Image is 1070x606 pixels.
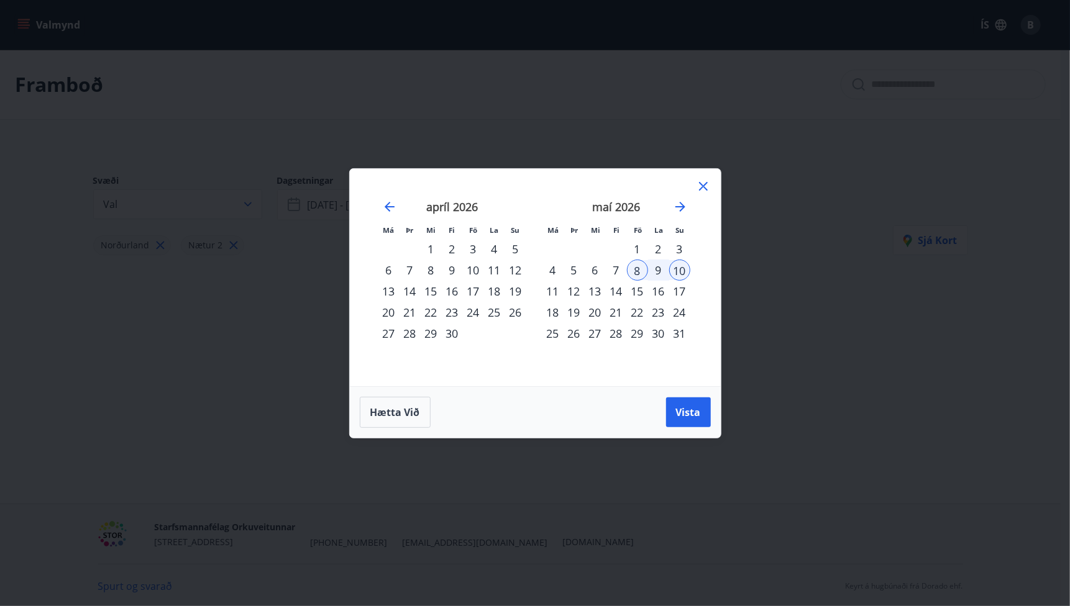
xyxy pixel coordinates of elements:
[484,260,505,281] div: 11
[400,302,421,323] div: 21
[426,199,478,214] strong: apríl 2026
[585,302,606,323] td: Choose miðvikudagur, 20. maí 2026 as your check-in date. It’s available.
[542,323,564,344] div: 25
[564,302,585,323] div: 19
[400,281,421,302] div: 14
[484,281,505,302] div: 18
[585,260,606,281] td: Choose miðvikudagur, 6. maí 2026 as your check-in date. It’s available.
[606,323,627,344] div: 28
[648,260,669,281] td: Selected. laugardagur, 9. maí 2026
[400,302,421,323] td: Choose þriðjudagur, 21. apríl 2026 as your check-in date. It’s available.
[542,260,564,281] div: 4
[669,323,690,344] div: 31
[400,281,421,302] td: Choose þriðjudagur, 14. apríl 2026 as your check-in date. It’s available.
[421,281,442,302] div: 15
[463,260,484,281] div: 10
[606,302,627,323] td: Choose fimmtudagur, 21. maí 2026 as your check-in date. It’s available.
[548,225,559,235] small: Má
[421,323,442,344] div: 29
[442,238,463,260] td: Choose fimmtudagur, 2. apríl 2026 as your check-in date. It’s available.
[627,260,648,281] div: 8
[449,225,455,235] small: Fi
[463,260,484,281] td: Choose föstudagur, 10. apríl 2026 as your check-in date. It’s available.
[406,225,414,235] small: Þr
[564,323,585,344] div: 26
[627,281,648,302] td: Choose föstudagur, 15. maí 2026 as your check-in date. It’s available.
[442,238,463,260] div: 2
[400,323,421,344] div: 28
[442,281,463,302] td: Choose fimmtudagur, 16. apríl 2026 as your check-in date. It’s available.
[484,238,505,260] td: Choose laugardagur, 4. apríl 2026 as your check-in date. It’s available.
[585,302,606,323] div: 20
[634,225,642,235] small: Fö
[370,405,420,419] span: Hætta við
[378,281,400,302] td: Choose mánudagur, 13. apríl 2026 as your check-in date. It’s available.
[627,323,648,344] td: Choose föstudagur, 29. maí 2026 as your check-in date. It’s available.
[591,225,600,235] small: Mi
[484,302,505,323] div: 25
[378,260,400,281] div: 6
[421,302,442,323] div: 22
[655,225,664,235] small: La
[564,302,585,323] td: Choose þriðjudagur, 19. maí 2026 as your check-in date. It’s available.
[669,281,690,302] td: Choose sunnudagur, 17. maí 2026 as your check-in date. It’s available.
[421,238,442,260] div: 1
[669,302,690,323] div: 24
[606,323,627,344] td: Choose fimmtudagur, 28. maí 2026 as your check-in date. It’s available.
[505,281,526,302] td: Choose sunnudagur, 19. apríl 2026 as your check-in date. It’s available.
[442,302,463,323] div: 23
[378,323,400,344] div: 27
[673,199,688,214] div: Move forward to switch to the next month.
[421,260,442,281] td: Choose miðvikudagur, 8. apríl 2026 as your check-in date. It’s available.
[669,260,690,281] div: 10
[505,238,526,260] div: 5
[542,302,564,323] td: Choose mánudagur, 18. maí 2026 as your check-in date. It’s available.
[564,260,585,281] div: 5
[505,281,526,302] div: 19
[585,260,606,281] div: 6
[505,260,526,281] td: Choose sunnudagur, 12. apríl 2026 as your check-in date. It’s available.
[627,281,648,302] div: 15
[442,281,463,302] div: 16
[648,281,669,302] div: 16
[542,281,564,302] td: Choose mánudagur, 11. maí 2026 as your check-in date. It’s available.
[564,281,585,302] div: 12
[606,302,627,323] div: 21
[585,323,606,344] td: Choose miðvikudagur, 27. maí 2026 as your check-in date. It’s available.
[421,323,442,344] td: Choose miðvikudagur, 29. apríl 2026 as your check-in date. It’s available.
[648,238,669,260] td: Choose laugardagur, 2. maí 2026 as your check-in date. It’s available.
[463,302,484,323] div: 24
[627,238,648,260] td: Choose föstudagur, 1. maí 2026 as your check-in date. It’s available.
[378,323,400,344] td: Choose mánudagur, 27. apríl 2026 as your check-in date. It’s available.
[463,238,484,260] td: Choose föstudagur, 3. apríl 2026 as your check-in date. It’s available.
[400,260,421,281] td: Choose þriðjudagur, 7. apríl 2026 as your check-in date. It’s available.
[648,238,669,260] div: 2
[571,225,578,235] small: Þr
[648,302,669,323] td: Choose laugardagur, 23. maí 2026 as your check-in date. It’s available.
[484,281,505,302] td: Choose laugardagur, 18. apríl 2026 as your check-in date. It’s available.
[378,302,400,323] div: 20
[676,225,685,235] small: Su
[542,260,564,281] td: Choose mánudagur, 4. maí 2026 as your check-in date. It’s available.
[542,281,564,302] div: 11
[442,260,463,281] td: Choose fimmtudagur, 9. apríl 2026 as your check-in date. It’s available.
[648,323,669,344] td: Choose laugardagur, 30. maí 2026 as your check-in date. It’s available.
[505,302,526,323] div: 26
[585,281,606,302] td: Choose miðvikudagur, 13. maí 2026 as your check-in date. It’s available.
[378,302,400,323] td: Choose mánudagur, 20. apríl 2026 as your check-in date. It’s available.
[426,225,436,235] small: Mi
[400,260,421,281] div: 7
[592,199,640,214] strong: maí 2026
[360,397,431,428] button: Hætta við
[585,323,606,344] div: 27
[484,302,505,323] td: Choose laugardagur, 25. apríl 2026 as your check-in date. It’s available.
[614,225,620,235] small: Fi
[669,302,690,323] td: Choose sunnudagur, 24. maí 2026 as your check-in date. It’s available.
[564,281,585,302] td: Choose þriðjudagur, 12. maí 2026 as your check-in date. It’s available.
[542,323,564,344] td: Choose mánudagur, 25. maí 2026 as your check-in date. It’s available.
[606,281,627,302] td: Choose fimmtudagur, 14. maí 2026 as your check-in date. It’s available.
[648,323,669,344] div: 30
[421,302,442,323] td: Choose miðvikudagur, 22. apríl 2026 as your check-in date. It’s available.
[669,323,690,344] td: Choose sunnudagur, 31. maí 2026 as your check-in date. It’s available.
[542,302,564,323] div: 18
